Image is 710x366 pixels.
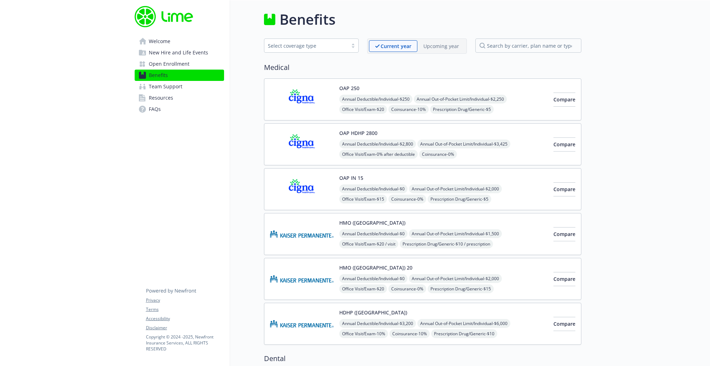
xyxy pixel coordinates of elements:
a: Welcome [135,36,224,47]
span: Welcome [149,36,170,47]
span: Office Visit/Exam - $20 [339,284,387,293]
span: Office Visit/Exam - 0% after deductible [339,150,418,159]
button: HMO ([GEOGRAPHIC_DATA]) [339,219,405,226]
span: Office Visit/Exam - $15 [339,195,387,203]
span: Resources [149,92,173,104]
span: Coinsurance - 10% [388,105,429,114]
button: Compare [553,182,575,196]
button: Compare [553,227,575,241]
span: Annual Deductible/Individual - $0 [339,184,407,193]
span: Prescription Drug/Generic - $10 / prescription [400,240,493,248]
h2: Dental [264,353,581,364]
span: Compare [553,141,575,148]
span: Annual Out-of-Pocket Limit/Individual - $6,000 [417,319,510,328]
h1: Benefits [280,9,335,30]
span: Annual Out-of-Pocket Limit/Individual - $2,000 [409,274,502,283]
img: Kaiser Permanente Insurance Company carrier logo [270,264,334,294]
input: search by carrier, plan name or type [475,39,581,53]
span: Annual Deductible/Individual - $3,200 [339,319,416,328]
span: Annual Deductible/Individual - $250 [339,95,412,104]
span: Annual Out-of-Pocket Limit/Individual - $3,425 [417,140,510,148]
button: Compare [553,317,575,331]
a: Terms [146,306,224,313]
a: Benefits [135,70,224,81]
p: Current year [381,42,411,50]
button: Compare [553,137,575,152]
button: OAP IN 15 [339,174,363,182]
span: Compare [553,186,575,193]
a: Resources [135,92,224,104]
span: Compare [553,276,575,282]
span: New Hire and Life Events [149,47,208,58]
span: Coinsurance - 10% [389,329,430,338]
span: Annual Deductible/Individual - $0 [339,229,407,238]
img: CIGNA carrier logo [270,174,334,204]
span: Office Visit/Exam - 10% [339,329,388,338]
span: Coinsurance - 0% [419,150,457,159]
button: HMO ([GEOGRAPHIC_DATA]) 20 [339,264,412,271]
span: Office Visit/Exam - $20 / visit [339,240,398,248]
img: CIGNA carrier logo [270,84,334,114]
a: Team Support [135,81,224,92]
h2: Medical [264,62,581,73]
span: Prescription Drug/Generic - $5 [430,105,494,114]
span: Open Enrollment [149,58,189,70]
span: Compare [553,96,575,103]
span: Prescription Drug/Generic - $5 [428,195,491,203]
img: CIGNA carrier logo [270,129,334,159]
button: Compare [553,272,575,286]
span: Prescription Drug/Generic - $15 [428,284,494,293]
img: Kaiser Permanente Insurance Company carrier logo [270,219,334,249]
span: Benefits [149,70,168,81]
span: Compare [553,320,575,327]
span: Coinsurance - 0% [388,195,426,203]
a: New Hire and Life Events [135,47,224,58]
a: Accessibility [146,315,224,322]
button: HDHP ([GEOGRAPHIC_DATA]) [339,309,407,316]
a: Open Enrollment [135,58,224,70]
span: Annual Out-of-Pocket Limit/Individual - $2,250 [414,95,507,104]
span: Team Support [149,81,182,92]
span: Annual Out-of-Pocket Limit/Individual - $1,500 [409,229,502,238]
span: Prescription Drug/Generic - $10 [431,329,497,338]
a: Privacy [146,297,224,303]
span: Annual Deductible/Individual - $0 [339,274,407,283]
span: FAQs [149,104,161,115]
img: Kaiser Permanente Insurance Company carrier logo [270,309,334,339]
span: Coinsurance - 0% [388,284,426,293]
button: OAP 250 [339,84,359,92]
p: Copyright © 2024 - 2025 , Newfront Insurance Services, ALL RIGHTS RESERVED [146,334,224,352]
span: Annual Deductible/Individual - $2,800 [339,140,416,148]
div: Select coverage type [268,42,344,49]
span: Office Visit/Exam - $20 [339,105,387,114]
button: OAP HDHP 2800 [339,129,377,137]
span: Compare [553,231,575,237]
p: Upcoming year [423,42,459,50]
a: Disclaimer [146,325,224,331]
button: Compare [553,93,575,107]
span: Annual Out-of-Pocket Limit/Individual - $2,000 [409,184,502,193]
a: FAQs [135,104,224,115]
